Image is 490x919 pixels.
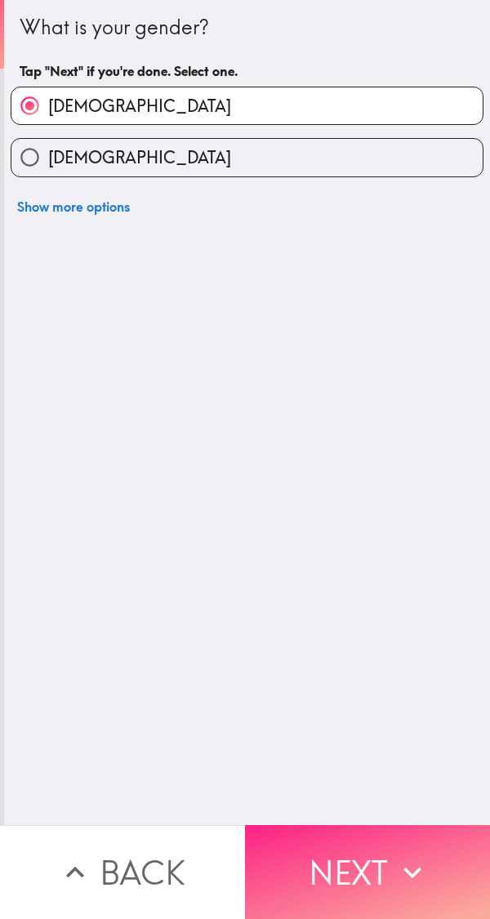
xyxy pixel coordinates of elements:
[11,139,483,176] button: [DEMOGRAPHIC_DATA]
[11,190,136,223] button: Show more options
[20,62,474,80] h6: Tap "Next" if you're done. Select one.
[20,14,474,42] div: What is your gender?
[245,825,490,919] button: Next
[11,87,483,124] button: [DEMOGRAPHIC_DATA]
[48,146,231,169] span: [DEMOGRAPHIC_DATA]
[48,95,231,118] span: [DEMOGRAPHIC_DATA]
